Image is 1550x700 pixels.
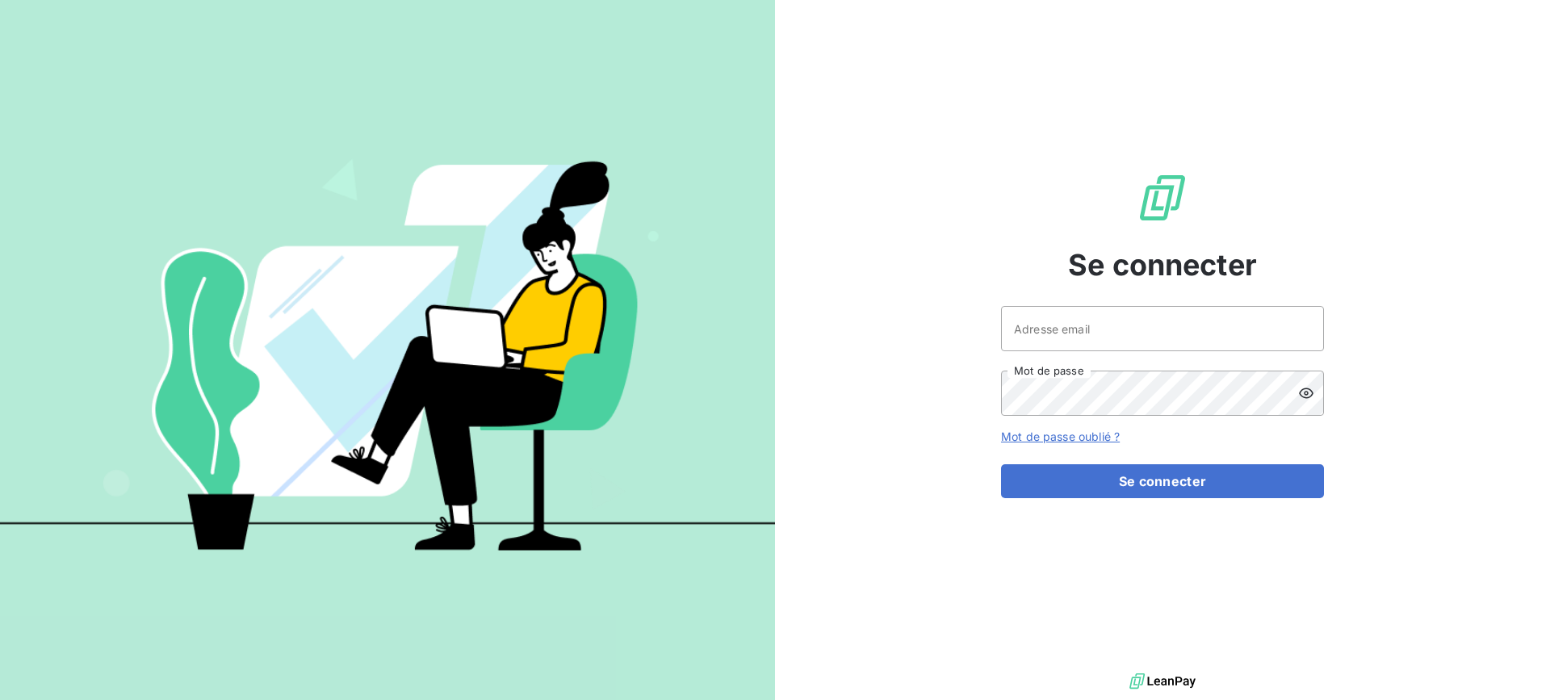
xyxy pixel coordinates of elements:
button: Se connecter [1001,464,1324,498]
span: Se connecter [1068,243,1257,287]
a: Mot de passe oublié ? [1001,430,1120,443]
img: logo [1129,669,1196,694]
input: placeholder [1001,306,1324,351]
img: Logo LeanPay [1137,172,1188,224]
